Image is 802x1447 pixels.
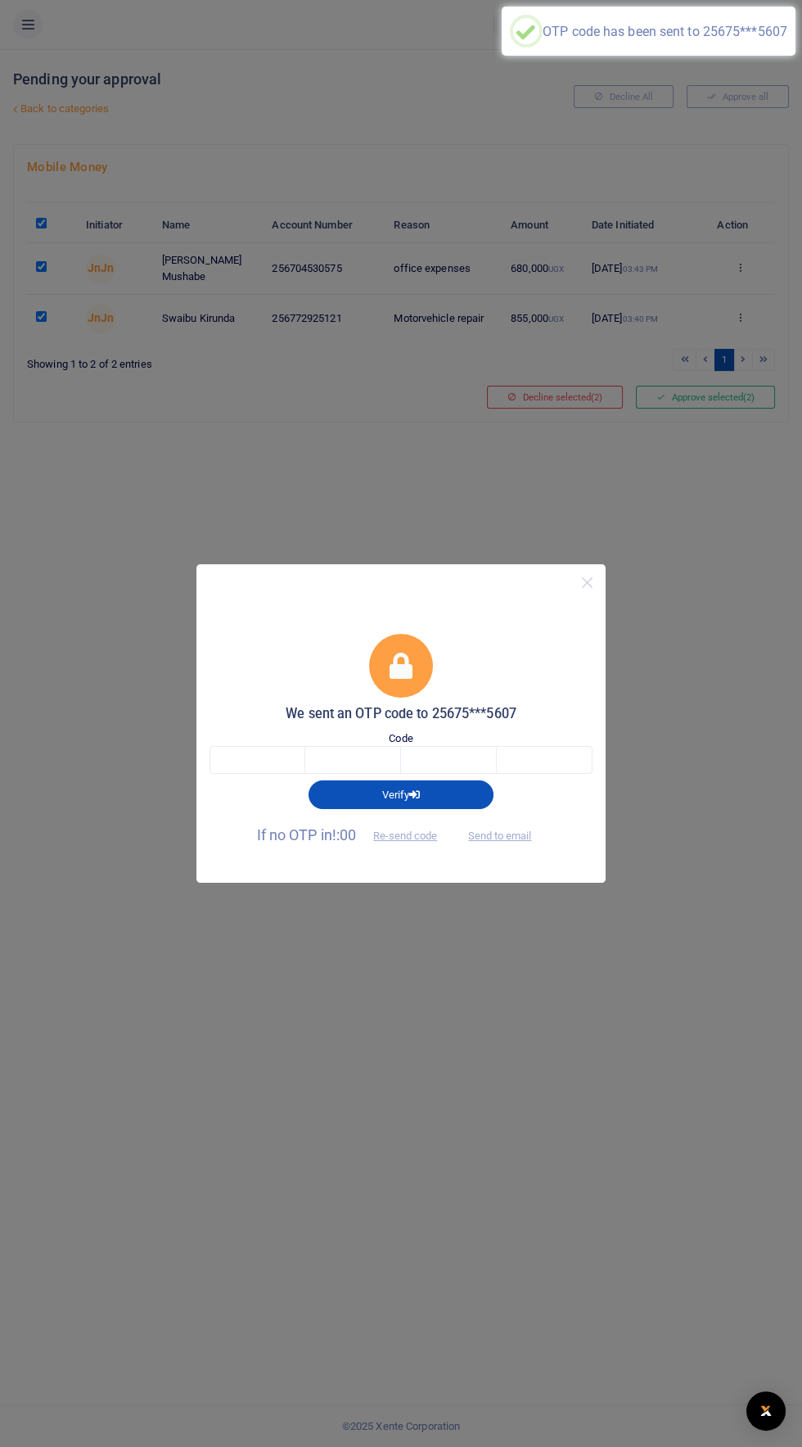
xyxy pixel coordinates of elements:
[543,24,787,39] div: OTP code has been sent to 25675***5607
[309,780,493,808] button: Verify
[332,826,356,843] span: !:00
[389,730,412,747] label: Code
[746,1391,786,1431] div: Open Intercom Messenger
[575,571,599,595] button: Close
[210,706,592,722] h5: We sent an OTP code to 25675***5607
[257,826,452,843] span: If no OTP in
